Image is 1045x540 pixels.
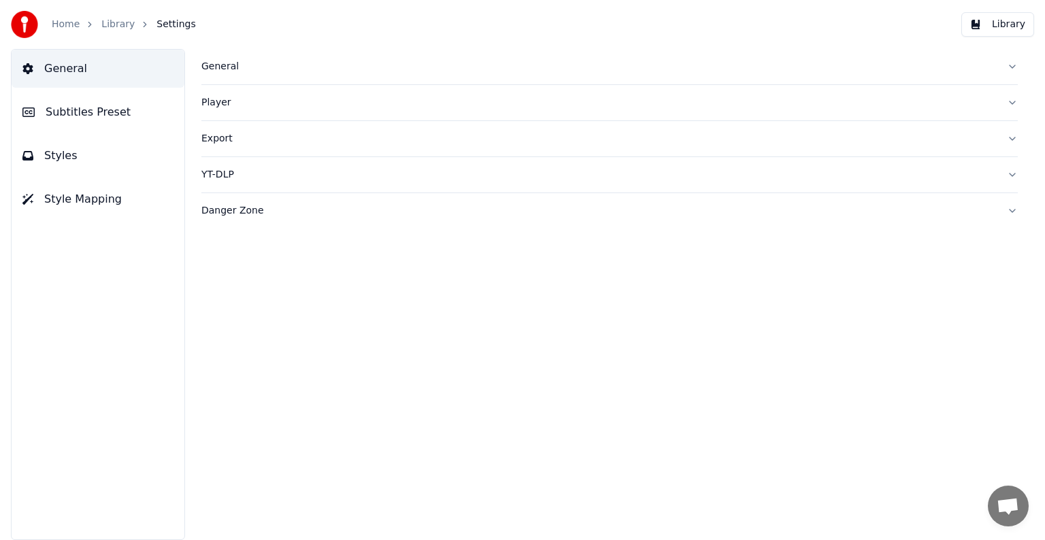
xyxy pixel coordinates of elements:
[52,18,80,31] a: Home
[988,486,1029,526] a: Open chat
[101,18,135,31] a: Library
[201,132,996,146] div: Export
[44,191,122,207] span: Style Mapping
[12,180,184,218] button: Style Mapping
[201,204,996,218] div: Danger Zone
[12,50,184,88] button: General
[12,137,184,175] button: Styles
[201,60,996,73] div: General
[201,157,1018,192] button: YT-DLP
[201,96,996,109] div: Player
[201,121,1018,156] button: Export
[201,193,1018,229] button: Danger Zone
[46,104,131,120] span: Subtitles Preset
[52,18,196,31] nav: breadcrumb
[201,85,1018,120] button: Player
[44,148,78,164] span: Styles
[961,12,1034,37] button: Library
[201,168,996,182] div: YT-DLP
[12,93,184,131] button: Subtitles Preset
[44,61,87,77] span: General
[156,18,195,31] span: Settings
[11,11,38,38] img: youka
[201,49,1018,84] button: General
